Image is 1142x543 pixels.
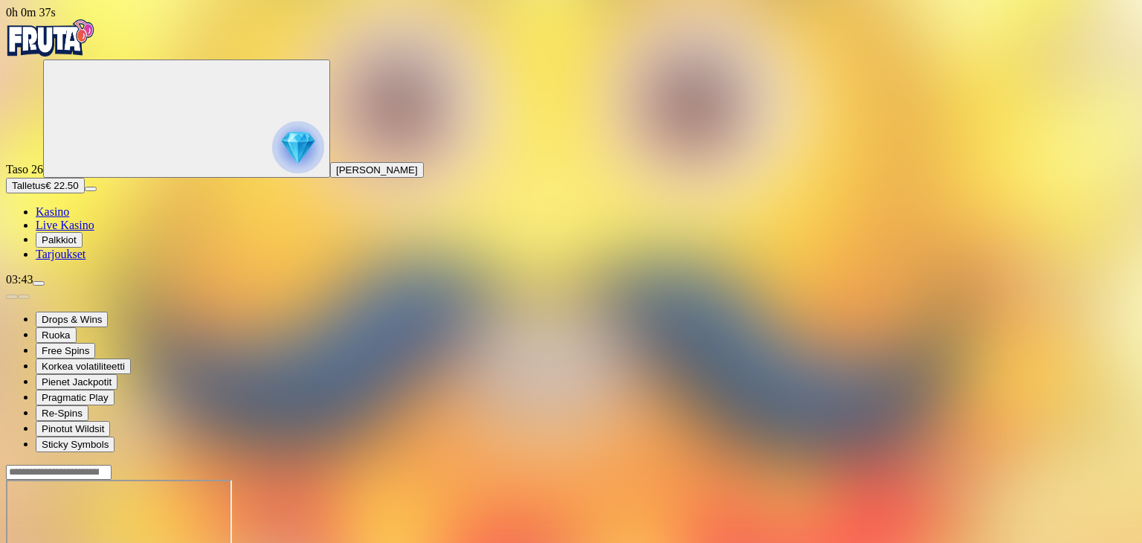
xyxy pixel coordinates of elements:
[36,232,83,248] button: Palkkiot
[36,421,110,437] button: Pinotut Wildsit
[42,234,77,245] span: Palkkiot
[6,163,43,176] span: Taso 26
[42,330,71,341] span: Ruoka
[36,437,114,452] button: Sticky Symbols
[12,180,45,191] span: Talletus
[85,187,97,191] button: menu
[6,295,18,299] button: prev slide
[36,312,108,327] button: Drops & Wins
[42,345,89,356] span: Free Spins
[36,343,95,359] button: Free Spins
[42,361,125,372] span: Korkea volatiliteetti
[36,327,77,343] button: Ruoka
[36,359,131,374] button: Korkea volatiliteetti
[33,281,45,286] button: menu
[6,273,33,286] span: 03:43
[36,405,88,421] button: Re-Spins
[42,439,109,450] span: Sticky Symbols
[6,19,1136,261] nav: Primary
[6,19,95,57] img: Fruta
[6,178,85,193] button: Talletusplus icon€ 22.50
[42,408,83,419] span: Re-Spins
[42,376,112,388] span: Pienet Jackpotit
[36,390,114,405] button: Pragmatic Play
[36,374,117,390] button: Pienet Jackpotit
[42,423,104,434] span: Pinotut Wildsit
[330,162,424,178] button: [PERSON_NAME]
[272,121,324,173] img: reward progress
[45,180,78,191] span: € 22.50
[42,314,102,325] span: Drops & Wins
[43,60,330,178] button: reward progress
[36,248,86,260] a: Tarjoukset
[6,465,112,480] input: Search
[36,219,94,231] a: Live Kasino
[42,392,109,403] span: Pragmatic Play
[36,205,69,218] a: Kasino
[18,295,30,299] button: next slide
[6,46,95,59] a: Fruta
[6,6,56,19] span: user session time
[6,205,1136,261] nav: Main menu
[336,164,418,176] span: [PERSON_NAME]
